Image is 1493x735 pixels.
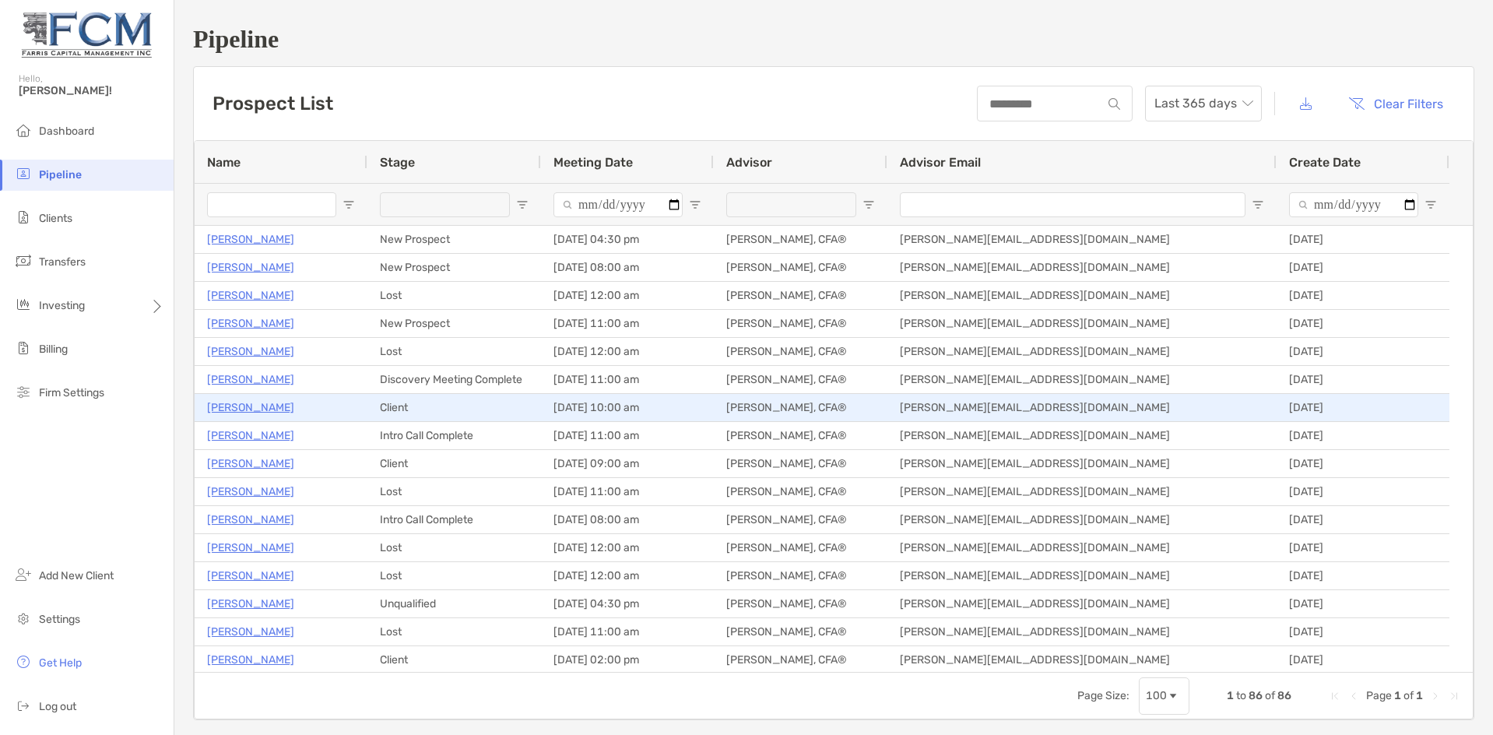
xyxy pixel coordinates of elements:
[1227,689,1234,702] span: 1
[726,155,772,170] span: Advisor
[714,478,887,505] div: [PERSON_NAME], CFA®
[1077,689,1129,702] div: Page Size:
[193,25,1474,54] h1: Pipeline
[516,199,529,211] button: Open Filter Menu
[714,394,887,421] div: [PERSON_NAME], CFA®
[367,282,541,309] div: Lost
[213,93,333,114] h3: Prospect List
[207,192,336,217] input: Name Filter Input
[887,534,1277,561] div: [PERSON_NAME][EMAIL_ADDRESS][DOMAIN_NAME]
[14,339,33,357] img: billing icon
[207,594,294,614] p: [PERSON_NAME]
[1448,690,1460,702] div: Last Page
[207,155,241,170] span: Name
[39,299,85,312] span: Investing
[39,343,68,356] span: Billing
[1154,86,1252,121] span: Last 365 days
[1277,366,1449,393] div: [DATE]
[541,562,714,589] div: [DATE] 12:00 am
[714,282,887,309] div: [PERSON_NAME], CFA®
[14,609,33,628] img: settings icon
[553,155,633,170] span: Meeting Date
[900,192,1245,217] input: Advisor Email Filter Input
[1277,450,1449,477] div: [DATE]
[714,226,887,253] div: [PERSON_NAME], CFA®
[714,618,887,645] div: [PERSON_NAME], CFA®
[367,562,541,589] div: Lost
[39,613,80,626] span: Settings
[367,590,541,617] div: Unqualified
[367,618,541,645] div: Lost
[1277,689,1291,702] span: 86
[207,342,294,361] a: [PERSON_NAME]
[207,398,294,417] a: [PERSON_NAME]
[207,230,294,249] p: [PERSON_NAME]
[887,478,1277,505] div: [PERSON_NAME][EMAIL_ADDRESS][DOMAIN_NAME]
[1108,98,1120,110] img: input icon
[541,254,714,281] div: [DATE] 08:00 am
[207,510,294,529] a: [PERSON_NAME]
[14,696,33,715] img: logout icon
[541,506,714,533] div: [DATE] 08:00 am
[887,338,1277,365] div: [PERSON_NAME][EMAIL_ADDRESS][DOMAIN_NAME]
[207,538,294,557] a: [PERSON_NAME]
[343,199,355,211] button: Open Filter Menu
[714,646,887,673] div: [PERSON_NAME], CFA®
[207,370,294,389] a: [PERSON_NAME]
[39,700,76,713] span: Log out
[207,258,294,277] a: [PERSON_NAME]
[1277,394,1449,421] div: [DATE]
[541,366,714,393] div: [DATE] 11:00 am
[1429,690,1442,702] div: Next Page
[207,622,294,642] a: [PERSON_NAME]
[1416,689,1423,702] span: 1
[1394,689,1401,702] span: 1
[1424,199,1437,211] button: Open Filter Menu
[14,652,33,671] img: get-help icon
[207,566,294,586] a: [PERSON_NAME]
[207,426,294,445] a: [PERSON_NAME]
[541,394,714,421] div: [DATE] 10:00 am
[367,254,541,281] div: New Prospect
[541,478,714,505] div: [DATE] 11:00 am
[367,338,541,365] div: Lost
[14,251,33,270] img: transfers icon
[207,314,294,333] a: [PERSON_NAME]
[1277,590,1449,617] div: [DATE]
[207,454,294,473] a: [PERSON_NAME]
[207,286,294,305] a: [PERSON_NAME]
[887,590,1277,617] div: [PERSON_NAME][EMAIL_ADDRESS][DOMAIN_NAME]
[887,310,1277,337] div: [PERSON_NAME][EMAIL_ADDRESS][DOMAIN_NAME]
[39,125,94,138] span: Dashboard
[541,590,714,617] div: [DATE] 04:30 pm
[714,254,887,281] div: [PERSON_NAME], CFA®
[1277,338,1449,365] div: [DATE]
[207,650,294,670] a: [PERSON_NAME]
[1277,618,1449,645] div: [DATE]
[19,84,164,97] span: [PERSON_NAME]!
[714,506,887,533] div: [PERSON_NAME], CFA®
[689,199,701,211] button: Open Filter Menu
[207,482,294,501] a: [PERSON_NAME]
[380,155,415,170] span: Stage
[1236,689,1246,702] span: to
[887,366,1277,393] div: [PERSON_NAME][EMAIL_ADDRESS][DOMAIN_NAME]
[14,164,33,183] img: pipeline icon
[887,226,1277,253] div: [PERSON_NAME][EMAIL_ADDRESS][DOMAIN_NAME]
[887,282,1277,309] div: [PERSON_NAME][EMAIL_ADDRESS][DOMAIN_NAME]
[367,450,541,477] div: Client
[367,226,541,253] div: New Prospect
[14,295,33,314] img: investing icon
[887,506,1277,533] div: [PERSON_NAME][EMAIL_ADDRESS][DOMAIN_NAME]
[367,310,541,337] div: New Prospect
[541,310,714,337] div: [DATE] 11:00 am
[367,422,541,449] div: Intro Call Complete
